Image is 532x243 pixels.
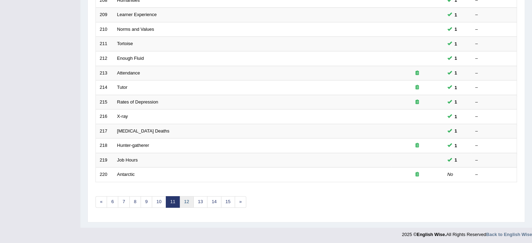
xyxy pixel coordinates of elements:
div: – [475,70,513,77]
a: Antarctic [117,172,135,177]
td: 210 [96,22,113,37]
a: Back to English Wise [486,232,532,237]
a: « [95,196,107,208]
div: Exam occurring question [395,171,440,178]
a: Enough Fluid [117,56,144,61]
div: – [475,171,513,178]
a: 9 [141,196,152,208]
strong: English Wise. [417,232,446,237]
a: Rates of Depression [117,99,158,105]
div: Exam occurring question [395,142,440,149]
span: You can still take this question [452,142,460,149]
a: 11 [166,196,180,208]
span: You can still take this question [452,26,460,33]
div: Exam occurring question [395,84,440,91]
td: 216 [96,109,113,124]
div: – [475,157,513,164]
a: X-ray [117,114,128,119]
span: You can still take this question [452,113,460,120]
a: Job Hours [117,157,138,163]
span: You can still take this question [452,40,460,48]
div: – [475,128,513,135]
a: 6 [107,196,118,208]
span: You can still take this question [452,11,460,19]
div: – [475,55,513,62]
a: [MEDICAL_DATA] Deaths [117,128,170,134]
div: – [475,26,513,33]
a: 13 [193,196,207,208]
td: 218 [96,138,113,153]
div: – [475,113,513,120]
div: – [475,84,513,91]
a: Attendance [117,70,140,76]
span: You can still take this question [452,156,460,164]
td: 215 [96,95,113,109]
div: Exam occurring question [395,99,440,106]
a: 15 [221,196,235,208]
a: » [235,196,246,208]
a: Norms and Values [117,27,154,32]
div: 2025 © All Rights Reserved [402,228,532,238]
a: Tutor [117,85,128,90]
div: – [475,142,513,149]
a: 8 [129,196,141,208]
div: – [475,99,513,106]
a: 14 [207,196,221,208]
span: You can still take this question [452,127,460,135]
div: – [475,12,513,18]
div: – [475,41,513,47]
a: Tortoise [117,41,133,46]
td: 219 [96,153,113,167]
a: Hunter-gatherer [117,143,149,148]
a: Learner Experience [117,12,157,17]
span: You can still take this question [452,69,460,77]
td: 209 [96,8,113,22]
a: 10 [152,196,166,208]
em: No [447,172,453,177]
td: 213 [96,66,113,80]
span: You can still take this question [452,98,460,106]
div: Exam occurring question [395,70,440,77]
a: 12 [179,196,193,208]
a: 7 [118,196,129,208]
span: You can still take this question [452,84,460,91]
td: 211 [96,37,113,51]
td: 212 [96,51,113,66]
td: 217 [96,124,113,138]
span: You can still take this question [452,55,460,62]
td: 214 [96,80,113,95]
td: 220 [96,167,113,182]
